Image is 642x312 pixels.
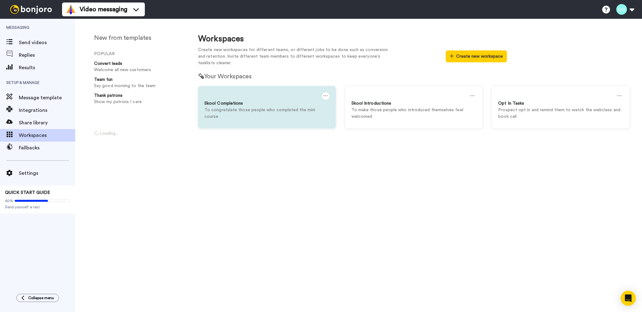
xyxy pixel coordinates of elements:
p: To make those people who introduced themselves feel welcomed [351,107,476,120]
p: Welcome all new customers [94,67,183,73]
span: Loading... [94,131,118,136]
p: Say good morning to the team [94,83,183,89]
a: Team funSay good morning to the team [91,76,186,89]
button: Collapse menu [16,294,59,302]
button: Create new workspace [446,50,507,62]
p: Prospect opt in and remind them to watch the webclass and book call [498,107,623,120]
strong: Team fun [94,77,113,82]
span: Replies [19,51,75,59]
span: Fallbacks [19,144,75,152]
p: Show my patrons I care [94,99,183,105]
span: Results [19,64,75,71]
h1: Workspaces [198,34,629,44]
strong: Thank patrons [94,93,123,98]
span: Send yourself a test [5,205,70,210]
a: Skool CompletionsTo congratulate those people who completed the mini course [198,86,336,128]
p: Create new workspaces for different teams, or different jobs to be done such as conversion and re... [198,47,392,66]
h2: New from templates [94,34,186,41]
div: Skool Introductions [351,100,476,107]
h2: Your Workspaces [198,73,629,80]
span: Message template [19,94,75,101]
a: Convert leadsWelcome all new customers [91,60,186,73]
div: Opt In Tasks [498,100,623,107]
li: POPULAR [94,51,186,57]
img: bj-logo-header-white.svg [8,5,55,14]
span: Integrations [19,107,75,114]
span: Workspaces [19,132,75,139]
div: Open Intercom Messenger [621,291,636,306]
img: vm-color.svg [66,4,76,14]
strong: Convert leads [94,61,122,66]
span: Video messaging [80,5,127,14]
p: To congratulate those people who completed the mini course [204,107,329,120]
a: Create new workspace [446,54,507,59]
a: Opt In TasksProspect opt in and remind them to watch the webclass and book call [492,86,629,128]
span: QUICK START GUIDE [5,190,50,195]
a: Skool IntroductionsTo make those people who introduced themselves feel welcomed [345,86,483,128]
span: Share library [19,119,75,127]
span: Settings [19,169,75,177]
span: Collapse menu [28,295,54,300]
a: Thank patronsShow my patrons I care [91,92,186,105]
span: Send videos [19,39,75,46]
span: 60% [5,198,13,203]
div: Skool Completions [204,100,329,107]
